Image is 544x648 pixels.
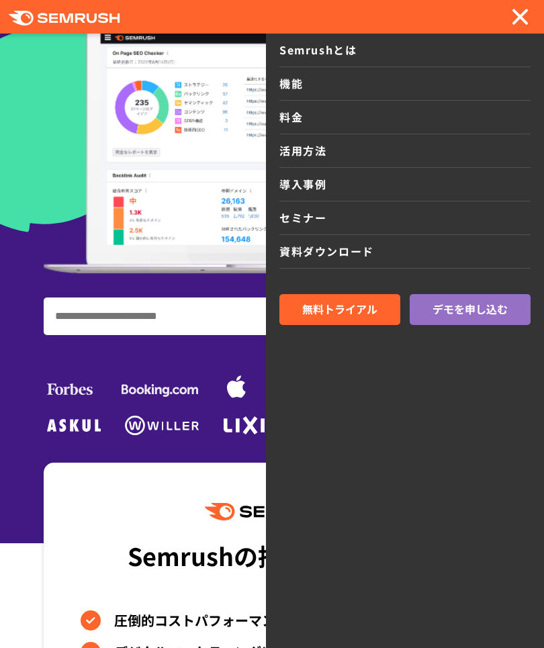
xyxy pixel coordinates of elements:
[279,235,531,269] a: 資料ダウンロード
[279,134,531,168] a: 活用方法
[279,201,531,235] a: セミナー
[205,503,339,521] img: Semrush
[433,301,508,318] span: デモを申し込む
[279,101,531,134] a: 料金
[279,34,531,67] a: Semrushとは
[279,67,531,101] a: 機能
[410,294,531,325] a: デモを申し込む
[44,298,288,334] input: ドメイン、キーワードまたはURLを入力してください
[279,294,400,325] a: 無料トライアル
[279,168,531,201] a: 導入事例
[302,301,377,318] span: 無料トライアル
[128,530,417,580] div: Semrushの持つ3つの強み
[81,608,463,632] li: 圧倒的コストパフォーマンス月額$139.95〜利用可能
